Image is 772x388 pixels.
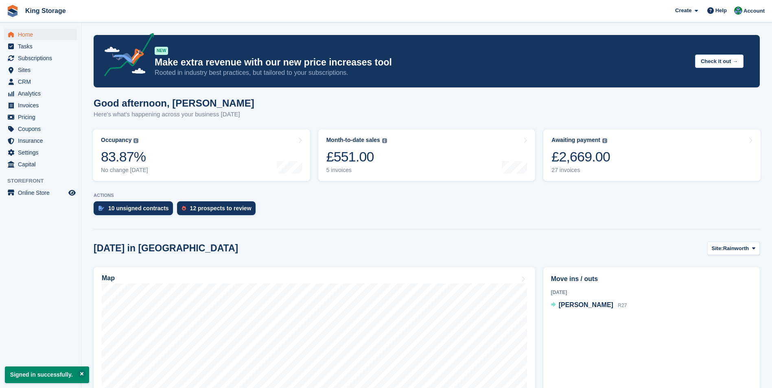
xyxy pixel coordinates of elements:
[551,167,610,174] div: 27 invoices
[18,135,67,146] span: Insurance
[4,187,77,198] a: menu
[18,52,67,64] span: Subscriptions
[182,206,186,211] img: prospect-51fa495bee0391a8d652442698ab0144808aea92771e9ea1ae160a38d050c398.svg
[4,135,77,146] a: menu
[94,243,238,254] h2: [DATE] in [GEOGRAPHIC_DATA]
[94,201,177,219] a: 10 unsigned contracts
[707,242,760,255] button: Site: Rainworth
[618,303,627,308] span: R27
[4,100,77,111] a: menu
[4,88,77,99] a: menu
[4,159,77,170] a: menu
[18,41,67,52] span: Tasks
[4,76,77,87] a: menu
[695,54,744,68] button: Check it out →
[18,88,67,99] span: Analytics
[602,138,607,143] img: icon-info-grey-7440780725fd019a000dd9b08b2336e03edf1995a4989e88bcd33f0948082b44.svg
[108,205,169,211] div: 10 unsigned contracts
[18,187,67,198] span: Online Store
[155,47,168,55] div: NEW
[4,41,77,52] a: menu
[723,244,749,253] span: Rainworth
[4,147,77,158] a: menu
[18,76,67,87] span: CRM
[4,29,77,40] a: menu
[18,100,67,111] span: Invoices
[177,201,260,219] a: 12 prospects to review
[4,123,77,135] a: menu
[67,188,77,198] a: Preview store
[551,300,627,311] a: [PERSON_NAME] R27
[18,147,67,158] span: Settings
[734,7,742,15] img: John King
[94,193,760,198] p: ACTIONS
[133,138,138,143] img: icon-info-grey-7440780725fd019a000dd9b08b2336e03edf1995a4989e88bcd33f0948082b44.svg
[18,159,67,170] span: Capital
[318,129,536,181] a: Month-to-date sales £551.00 5 invoices
[715,7,727,15] span: Help
[4,64,77,76] a: menu
[18,111,67,123] span: Pricing
[551,289,752,296] div: [DATE]
[5,366,89,383] p: Signed in successfully.
[712,244,723,253] span: Site:
[18,123,67,135] span: Coupons
[94,110,254,119] p: Here's what's happening across your business [DATE]
[326,167,387,174] div: 5 invoices
[4,52,77,64] a: menu
[93,129,310,181] a: Occupancy 83.87% No change [DATE]
[98,206,104,211] img: contract_signature_icon-13c848040528278c33f63329250d36e43548de30e8caae1d1a13099fd9432cc5.svg
[559,301,613,308] span: [PERSON_NAME]
[4,111,77,123] a: menu
[102,275,115,282] h2: Map
[101,167,148,174] div: No change [DATE]
[18,29,67,40] span: Home
[101,148,148,165] div: 83.87%
[7,5,19,17] img: stora-icon-8386f47178a22dfd0bd8f6a31ec36ba5ce8667c1dd55bd0f319d3a0aa187defe.svg
[551,148,610,165] div: £2,669.00
[190,205,252,211] div: 12 prospects to review
[7,177,81,185] span: Storefront
[97,33,154,79] img: price-adjustments-announcement-icon-8257ccfd72463d97f412b2fc003d46551f7dbcb40ab6d574587a9cd5c0d94...
[543,129,761,181] a: Awaiting payment £2,669.00 27 invoices
[551,137,600,144] div: Awaiting payment
[326,148,387,165] div: £551.00
[744,7,765,15] span: Account
[326,137,380,144] div: Month-to-date sales
[101,137,131,144] div: Occupancy
[155,68,689,77] p: Rooted in industry best practices, but tailored to your subscriptions.
[18,64,67,76] span: Sites
[22,4,69,17] a: King Storage
[94,98,254,109] h1: Good afternoon, [PERSON_NAME]
[382,138,387,143] img: icon-info-grey-7440780725fd019a000dd9b08b2336e03edf1995a4989e88bcd33f0948082b44.svg
[551,274,752,284] h2: Move ins / outs
[155,57,689,68] p: Make extra revenue with our new price increases tool
[675,7,691,15] span: Create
